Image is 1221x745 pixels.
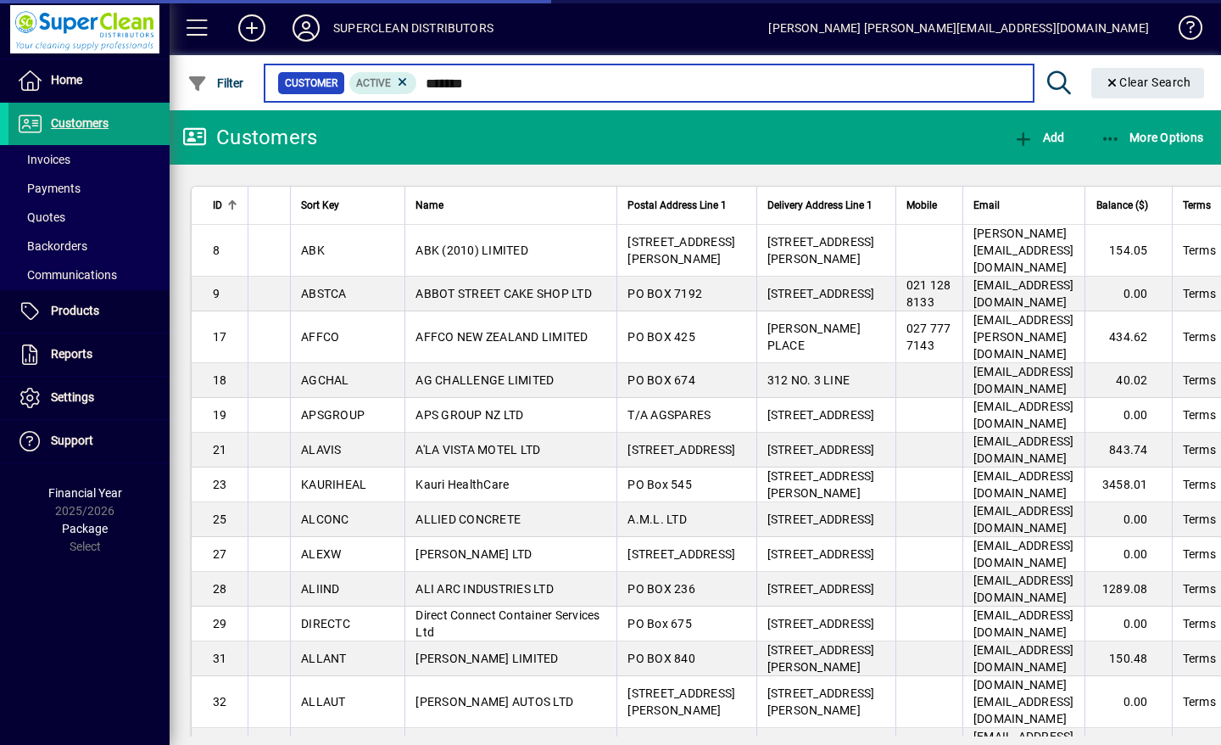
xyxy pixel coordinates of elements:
[301,408,365,422] span: APSGROUP
[973,227,1074,274] span: [PERSON_NAME][EMAIL_ADDRESS][DOMAIN_NAME]
[301,513,349,526] span: ALCONC
[301,373,349,387] span: AGCHAL
[213,287,220,300] span: 9
[213,330,227,344] span: 17
[187,76,244,90] span: Filter
[301,330,339,344] span: AFFCO
[415,478,509,491] span: Kauri HealthCare
[213,196,222,215] span: ID
[213,652,227,665] span: 31
[1183,328,1216,345] span: Terms
[767,235,875,266] span: [STREET_ADDRESS][PERSON_NAME]
[301,547,341,561] span: ALEXW
[1084,468,1172,502] td: 3458.01
[973,400,1074,430] span: [EMAIL_ADDRESS][DOMAIN_NAME]
[415,652,558,665] span: [PERSON_NAME] LIMITED
[51,390,94,404] span: Settings
[1183,615,1216,632] span: Terms
[356,77,391,89] span: Active
[51,434,93,447] span: Support
[213,547,227,561] span: 27
[767,469,875,500] span: [STREET_ADDRESS][PERSON_NAME]
[767,617,875,630] span: [STREET_ADDRESS]
[906,196,952,215] div: Mobile
[973,434,1074,465] span: [EMAIL_ADDRESS][DOMAIN_NAME]
[301,617,350,630] span: DIRECTC
[213,513,227,526] span: 25
[1183,196,1211,215] span: Terms
[301,582,340,596] span: ALIIND
[415,582,554,596] span: ALI ARC INDUSTRIES LTD
[51,73,82,87] span: Home
[973,574,1074,604] span: [EMAIL_ADDRESS][DOMAIN_NAME]
[627,373,695,387] span: PO BOX 674
[973,196,1074,215] div: Email
[1096,196,1163,215] div: Balance ($)
[415,547,532,561] span: [PERSON_NAME] LTD
[1166,3,1200,59] a: Knowledge Base
[415,244,528,257] span: ABK (2010) LIMITED
[213,443,227,457] span: 21
[627,686,735,717] span: [STREET_ADDRESS][PERSON_NAME]
[51,347,92,361] span: Reports
[213,196,237,215] div: ID
[182,124,317,151] div: Customers
[415,373,554,387] span: AG CHALLENGE LIMITED
[767,287,875,300] span: [STREET_ADDRESS]
[213,244,220,257] span: 8
[1183,372,1216,389] span: Terms
[51,116,109,130] span: Customers
[285,75,337,92] span: Customer
[767,582,875,596] span: [STREET_ADDRESS]
[1084,572,1172,607] td: 1289.08
[1183,650,1216,667] span: Terms
[973,504,1074,535] span: [EMAIL_ADDRESS][DOMAIN_NAME]
[415,196,606,215] div: Name
[767,373,850,387] span: 312 NO. 3 LINE
[415,408,523,422] span: APS GROUP NZ LTD
[1084,537,1172,572] td: 0.00
[1183,511,1216,528] span: Terms
[1084,641,1172,676] td: 150.48
[8,145,170,174] a: Invoices
[415,608,599,639] span: Direct Connect Container Services Ltd
[301,244,325,257] span: ABK
[8,260,170,289] a: Communications
[627,196,727,215] span: Postal Address Line 1
[301,652,347,665] span: ALLANT
[1084,676,1172,728] td: 0.00
[627,330,695,344] span: PO BOX 425
[973,313,1074,361] span: [EMAIL_ADDRESS][PERSON_NAME][DOMAIN_NAME]
[301,695,346,709] span: ALLAUT
[213,373,227,387] span: 18
[1009,122,1068,153] button: Add
[301,196,339,215] span: Sort Key
[17,210,65,224] span: Quotes
[627,617,692,630] span: PO Box 675
[973,608,1074,639] span: [EMAIL_ADDRESS][DOMAIN_NAME]
[17,182,81,195] span: Payments
[301,287,347,300] span: ABSTCA
[1183,580,1216,597] span: Terms
[973,196,1000,215] span: Email
[1183,693,1216,710] span: Terms
[627,547,735,561] span: [STREET_ADDRESS]
[627,408,711,422] span: T/A AGSPARES
[906,322,951,352] span: 027 777 7143
[973,278,1074,309] span: [EMAIL_ADDRESS][DOMAIN_NAME]
[627,652,695,665] span: PO BOX 840
[1084,277,1172,311] td: 0.00
[213,408,227,422] span: 19
[767,408,875,422] span: [STREET_ADDRESS]
[973,365,1074,395] span: [EMAIL_ADDRESS][DOMAIN_NAME]
[213,617,227,630] span: 29
[1096,196,1148,215] span: Balance ($)
[415,330,588,344] span: AFFCO NEW ZEALAND LIMITED
[17,268,117,282] span: Communications
[627,287,702,300] span: PO BOX 7192
[767,513,875,526] span: [STREET_ADDRESS]
[213,582,227,596] span: 28
[48,486,122,500] span: Financial Year
[8,377,170,419] a: Settings
[1013,131,1064,144] span: Add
